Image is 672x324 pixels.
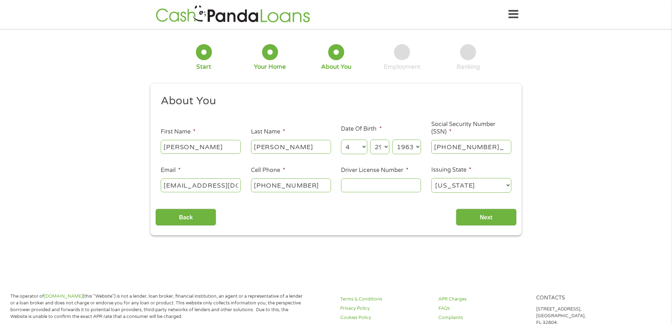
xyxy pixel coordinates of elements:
[340,305,430,312] a: Privacy Policy
[456,209,517,226] input: Next
[341,125,382,133] label: Date Of Birth
[196,63,211,71] div: Start
[341,167,408,174] label: Driver License Number
[44,293,83,299] a: [DOMAIN_NAME]
[251,128,285,136] label: Last Name
[431,140,511,153] input: 078-05-1120
[10,293,304,320] p: The operator of (this “Website”) is not a lender, loan broker, financial institution, an agent or...
[431,166,471,174] label: Issuing State
[340,296,430,303] a: Terms & Conditions
[161,178,241,192] input: john@gmail.com
[321,63,351,71] div: About You
[340,314,430,321] a: Cookies Policy
[438,296,528,303] a: APR Charges
[251,178,331,192] input: (541) 754-3010
[438,305,528,312] a: FAQs
[154,4,312,25] img: GetLoanNow Logo
[457,63,480,71] div: Banking
[251,167,285,174] label: Cell Phone
[438,314,528,321] a: Complaints
[155,209,216,226] input: Back
[254,63,286,71] div: Your Home
[161,140,241,153] input: John
[251,140,331,153] input: Smith
[536,295,625,302] h4: Contacts
[384,63,421,71] div: Employment
[161,128,196,136] label: First Name
[161,167,181,174] label: Email
[431,121,511,136] label: Social Security Number (SSN)
[161,94,506,108] h2: About You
